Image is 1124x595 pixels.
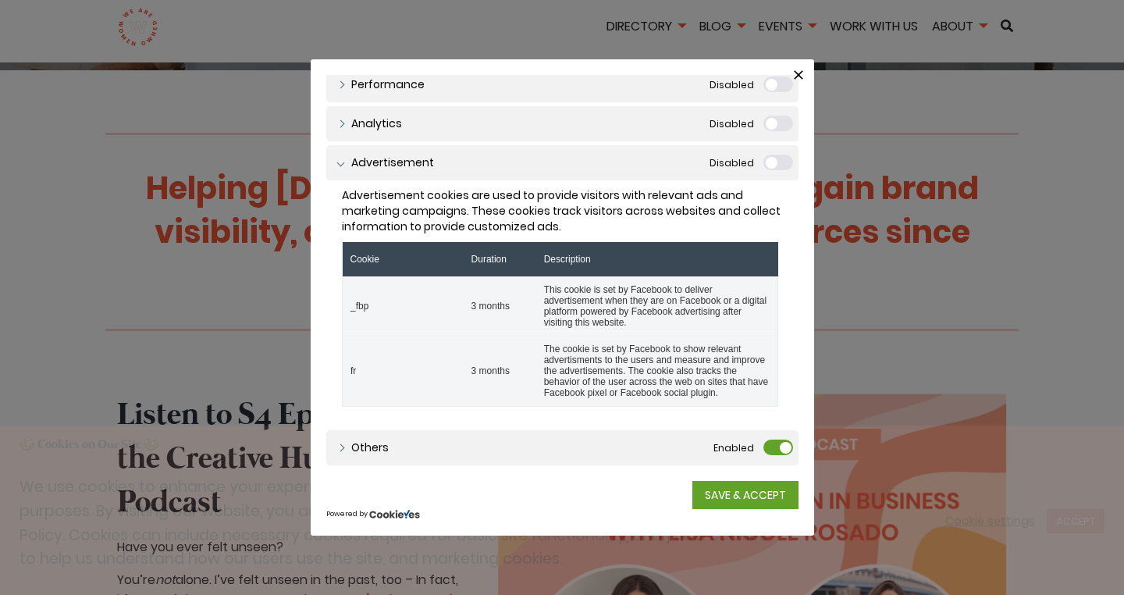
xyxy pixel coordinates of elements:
[326,509,799,520] div: Powered by
[338,77,425,93] a: Performance
[338,116,402,132] a: Analytics
[338,155,434,171] a: Advertisement
[463,336,535,407] td: 3 months
[369,509,420,519] img: CookieYes Logo
[342,276,463,336] td: _fbp
[692,481,799,509] a: SAVE & ACCEPT
[535,276,777,336] td: This cookie is set by Facebook to deliver advertisement when they are on Facebook or a digital pl...
[535,242,777,276] th: Description
[463,242,535,276] th: Duration
[338,440,389,456] a: Others
[463,276,535,336] td: 3 months
[342,242,463,276] th: Cookie
[342,188,783,407] div: Advertisement cookies are used to provide visitors with relevant ads and marketing campaigns. The...
[535,336,777,407] td: The cookie is set by Facebook to show relevant advertisments to the users and measure and improve...
[342,336,463,407] td: fr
